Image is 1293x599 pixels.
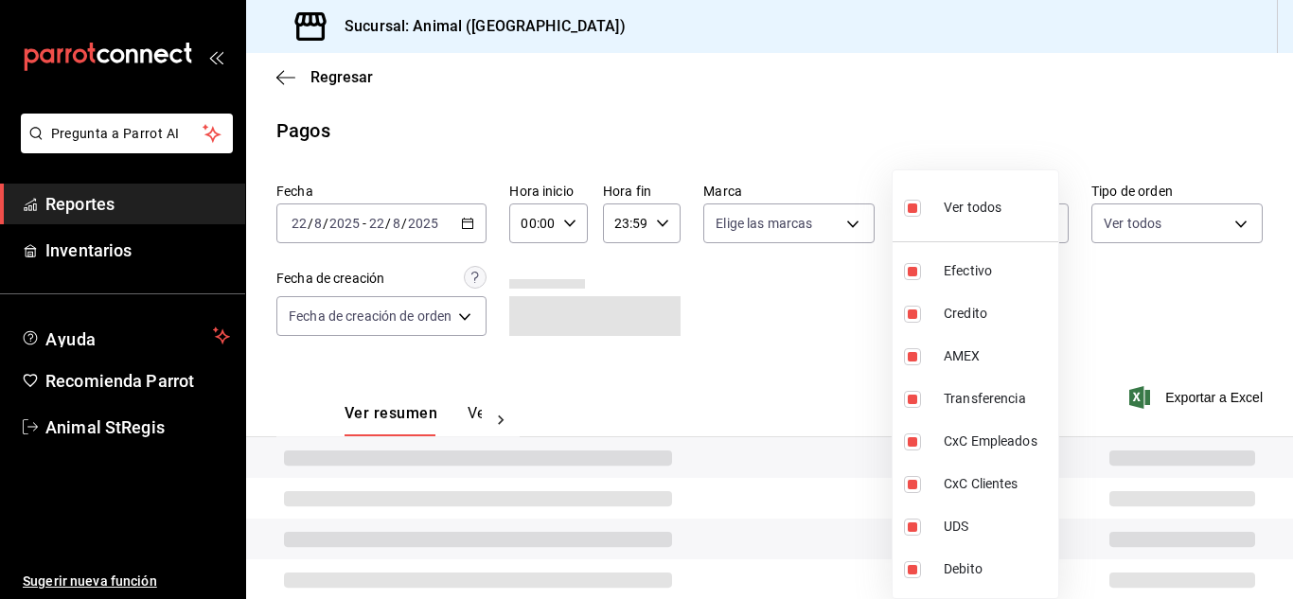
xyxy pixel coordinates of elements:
[944,304,1051,324] span: Credito
[944,198,1001,218] span: Ver todos
[944,261,1051,281] span: Efectivo
[944,389,1051,409] span: Transferencia
[944,474,1051,494] span: CxC Clientes
[944,346,1051,366] span: AMEX
[944,559,1051,579] span: Debito
[944,432,1051,451] span: CxC Empleados
[944,517,1051,537] span: UDS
